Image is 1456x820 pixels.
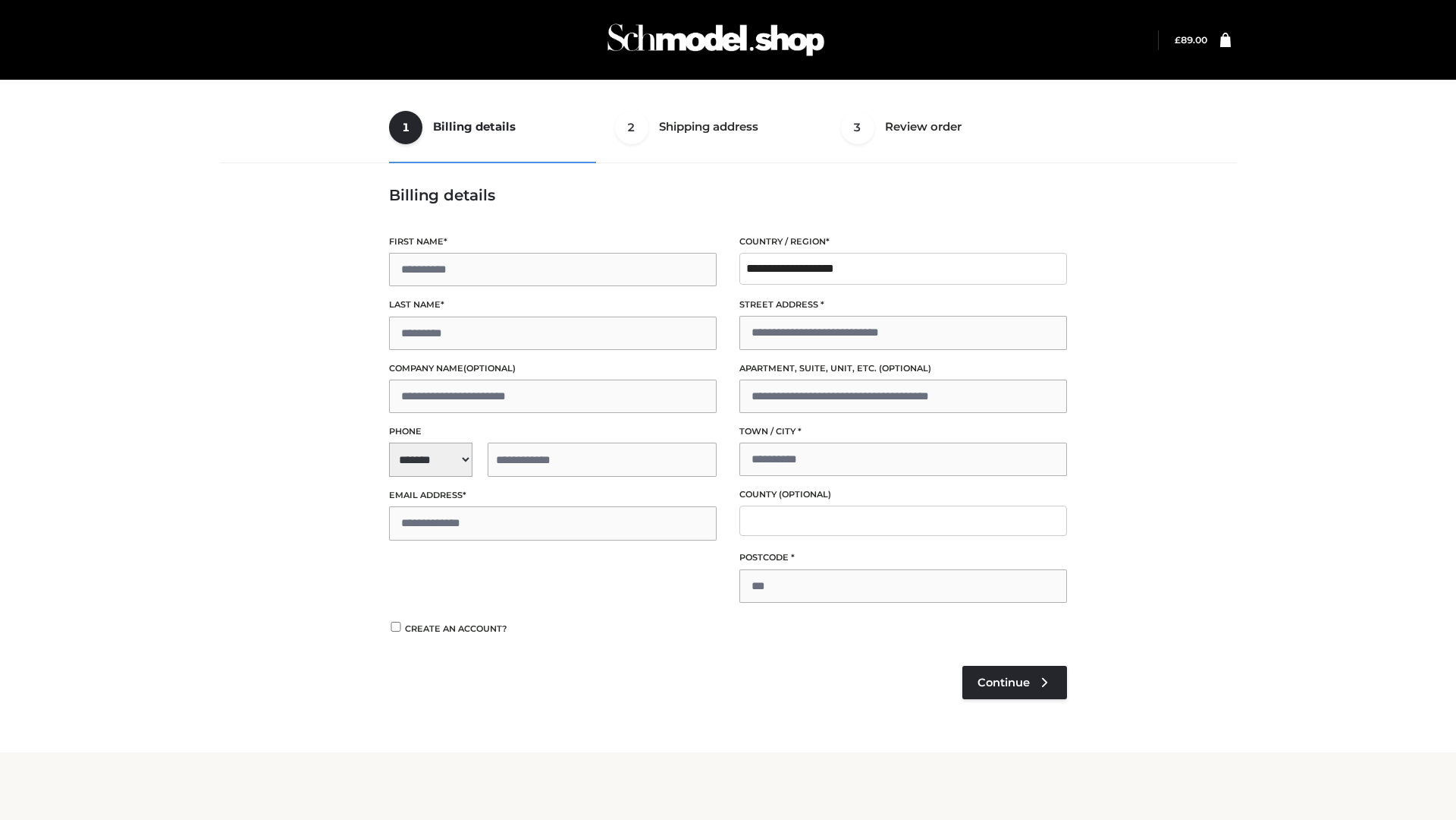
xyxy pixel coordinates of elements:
[739,424,1067,439] label: Town / City
[389,186,1067,204] h3: Billing details
[1175,34,1181,46] span: £
[739,361,1067,376] label: Apartment, suite, unit, etc.
[977,676,1030,689] span: Continue
[389,361,717,376] label: Company name
[389,298,717,312] label: Last name
[739,550,1067,565] label: Postcode
[779,489,831,500] span: (optional)
[739,487,1067,502] label: County
[739,235,1067,249] label: Country / Region
[389,488,717,503] label: Email address
[389,424,717,439] label: Phone
[389,622,403,632] input: Create an account?
[405,623,507,634] span: Create an account?
[1175,34,1207,46] a: £89.00
[463,363,516,374] span: (optional)
[879,363,931,374] span: (optional)
[1175,34,1207,46] bdi: 89.00
[602,10,830,70] img: Schmodel Admin 964
[739,298,1067,312] label: Street address
[962,666,1067,699] a: Continue
[389,235,717,249] label: First name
